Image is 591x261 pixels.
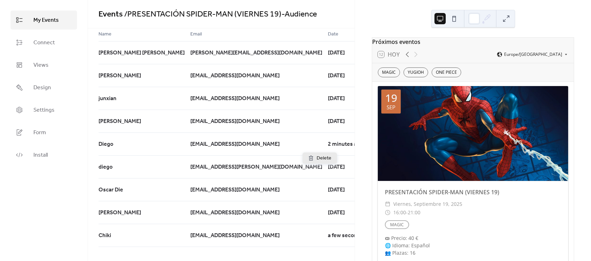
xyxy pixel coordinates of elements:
span: Form [33,129,46,137]
a: Install [11,145,77,164]
span: Oscar Die [99,186,123,194]
span: 21:00 [408,208,420,217]
span: junxian [99,94,116,103]
span: [PERSON_NAME] [99,117,141,126]
span: [EMAIL_ADDRESS][DOMAIN_NAME] [190,72,280,80]
span: Connect [33,39,55,47]
span: [EMAIL_ADDRESS][DOMAIN_NAME] [190,186,280,194]
a: My Events [11,11,77,30]
span: diego [99,163,113,171]
span: Settings [33,106,55,115]
span: [PERSON_NAME] [99,72,141,80]
a: Settings [11,100,77,119]
span: Design [33,84,51,92]
a: Connect [11,33,77,52]
div: ​ [385,208,390,217]
span: [DATE] [328,72,345,80]
span: Name [99,30,112,39]
span: [DATE] [328,209,345,217]
a: Design [11,78,77,97]
span: Europe/[GEOGRAPHIC_DATA] [504,52,562,57]
a: Form [11,123,77,142]
span: [EMAIL_ADDRESS][PERSON_NAME][DOMAIN_NAME] [190,163,322,171]
span: Views [33,61,49,70]
div: ONE PIECE [432,67,461,77]
span: [PERSON_NAME] [99,209,141,217]
span: - [406,208,408,217]
div: YUGIOH [403,67,428,77]
span: [PERSON_NAME][EMAIL_ADDRESS][DOMAIN_NAME] [190,49,322,57]
span: My Events [33,16,59,25]
a: Events [99,7,123,22]
span: Delete [317,154,331,163]
span: [EMAIL_ADDRESS][DOMAIN_NAME] [190,117,280,126]
span: Email [190,30,202,39]
div: ​ [385,200,390,208]
span: [DATE] [328,94,345,103]
div: PRESENTACIÓN SPIDER-MAN (VIERNES 19) [378,188,568,196]
span: [DATE] [328,163,345,171]
span: 16:00 [393,208,406,217]
div: Próximos eventos [372,38,574,46]
span: [DATE] [328,117,345,126]
span: / PRESENTACIÓN SPIDER-MAN (VIERNES 19) - Audience [123,7,317,22]
span: [EMAIL_ADDRESS][DOMAIN_NAME] [190,231,280,240]
span: Install [33,151,48,159]
div: sep [387,105,395,110]
a: Views [11,56,77,74]
span: 2 minutes ago [328,140,363,149]
span: [EMAIL_ADDRESS][DOMAIN_NAME] [190,140,280,149]
span: viernes, septiembre 19, 2025 [393,200,462,208]
span: [EMAIL_ADDRESS][DOMAIN_NAME] [190,94,280,103]
div: 19 [385,93,397,103]
span: [EMAIL_ADDRESS][DOMAIN_NAME] [190,209,280,217]
span: Chiki [99,231,111,240]
span: Diego [99,140,113,149]
span: [DATE] [328,186,345,194]
span: [DATE] [328,49,345,57]
div: MAGIC [378,67,400,77]
span: a few seconds ago [328,231,373,240]
span: [PERSON_NAME] [PERSON_NAME] [99,49,185,57]
span: Date [328,30,338,39]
